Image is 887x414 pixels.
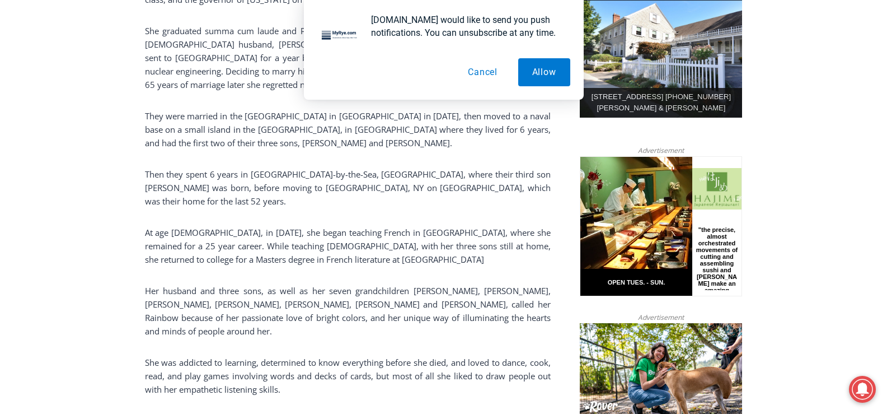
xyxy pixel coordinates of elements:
p: Her husband and three sons, as well as her seven grandchildren [PERSON_NAME], [PERSON_NAME], [PER... [145,284,551,338]
p: Then they spent 6 years in [GEOGRAPHIC_DATA]-by-the-Sea, [GEOGRAPHIC_DATA], where their third son... [145,168,551,208]
div: [DOMAIN_NAME] would like to send you push notifications. You can unsubscribe at any time. [362,13,570,39]
div: "[PERSON_NAME] and I covered the [DATE] Parade, which was a really eye opening experience as I ha... [283,1,529,109]
p: She was addicted to learning, determined to know everything before she died, and loved to dance, ... [145,356,551,396]
img: notification icon [317,13,362,58]
button: Allow [518,58,570,86]
p: At age [DEMOGRAPHIC_DATA], in [DATE], she began teaching French in [GEOGRAPHIC_DATA], where she r... [145,226,551,266]
div: "the precise, almost orchestrated movements of cutting and assembling sushi and [PERSON_NAME] mak... [115,70,159,134]
span: Open Tues. - Sun. [PHONE_NUMBER] [3,115,110,158]
span: Intern @ [DOMAIN_NAME] [293,111,519,137]
div: [STREET_ADDRESS] [PHONE_NUMBER] [PERSON_NAME] & [PERSON_NAME] [580,88,742,118]
button: Cancel [454,58,511,86]
p: They were married in the [GEOGRAPHIC_DATA] in [GEOGRAPHIC_DATA] in [DATE], then moved to a naval ... [145,109,551,150]
a: Intern @ [DOMAIN_NAME] [269,109,542,139]
span: Advertisement [627,312,695,323]
a: Open Tues. - Sun. [PHONE_NUMBER] [1,113,112,139]
span: Advertisement [627,145,695,156]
